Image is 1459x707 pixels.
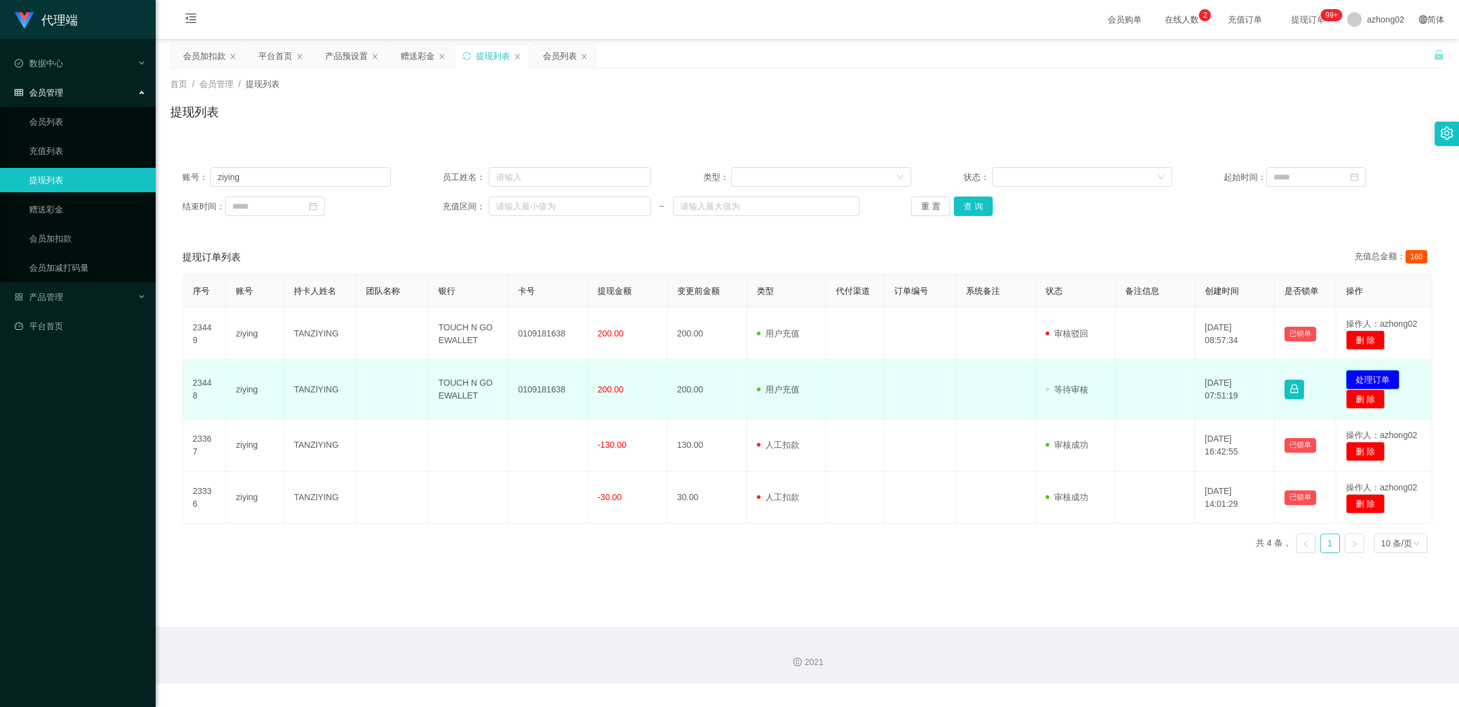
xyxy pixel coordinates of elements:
[429,308,508,360] td: TOUCH N GO EWALLET
[1159,15,1205,24] span: 在线人数
[1413,540,1420,548] i: 图标: down
[1285,438,1316,453] button: 已锁单
[598,385,624,394] span: 200.00
[15,88,63,97] span: 会员管理
[1346,482,1418,492] span: 操作人：azhong02
[182,250,241,265] span: 提现订单列表
[581,53,588,60] i: 图标: close
[29,197,146,221] a: 赠送彩金
[226,419,284,472] td: ziying
[238,79,241,89] span: /
[438,286,455,296] span: 银行
[170,103,219,121] h1: 提现列表
[429,360,508,419] td: TOUCH N GO EWALLET
[170,79,187,89] span: 首页
[463,52,471,60] i: 图标: sync
[1346,286,1363,296] span: 操作
[183,419,226,472] td: 23367
[489,197,651,216] input: 请输入最小值为
[309,202,317,211] i: 图标: calendar
[1419,15,1427,24] i: 图标: global
[894,286,928,296] span: 订单编号
[966,286,1000,296] span: 系统备注
[514,53,521,60] i: 图标: close
[1205,286,1239,296] span: 创建时间
[1285,15,1331,24] span: 提现订单
[651,200,673,213] span: ~
[667,308,747,360] td: 200.00
[1346,319,1418,329] span: 操作人：azhong02
[15,58,63,68] span: 数据中心
[1195,308,1275,360] td: [DATE] 08:57:34
[793,658,802,666] i: 图标: copyright
[15,293,23,301] i: 图标: appstore-o
[1195,419,1275,472] td: [DATE] 16:42:55
[1199,9,1211,21] sup: 2
[757,329,799,338] span: 用户充值
[476,44,510,68] div: 提现列表
[1346,494,1385,514] button: 删 除
[667,472,747,524] td: 30.00
[1224,171,1266,184] span: 起始时间：
[1406,250,1427,263] span: 160
[836,286,870,296] span: 代付渠道
[1222,15,1268,24] span: 充值订单
[15,314,146,338] a: 图标: dashboard平台首页
[199,79,233,89] span: 会员管理
[1351,540,1358,548] i: 图标: right
[226,472,284,524] td: ziying
[183,472,226,524] td: 23336
[598,329,624,338] span: 200.00
[246,79,280,89] span: 提现列表
[236,286,253,296] span: 账号
[1046,492,1088,502] span: 审核成功
[438,53,446,60] i: 图标: close
[1354,250,1432,265] div: 充值总金额：
[296,53,303,60] i: 图标: close
[192,79,195,89] span: /
[1381,534,1412,552] div: 10 条/页
[1320,9,1342,21] sup: 1219
[1346,389,1385,409] button: 删 除
[1440,127,1454,140] i: 图标: setting
[518,286,535,296] span: 卡号
[15,292,63,302] span: 产品管理
[170,1,212,40] i: 图标: menu-fold
[1157,173,1165,182] i: 图标: down
[1346,370,1399,389] button: 处理订单
[443,200,489,213] span: 充值区间：
[508,308,588,360] td: 0109181638
[183,308,226,360] td: 23449
[183,44,226,68] div: 会员加扣款
[226,360,284,419] td: ziying
[325,44,368,68] div: 产品预设置
[1046,329,1088,338] span: 审核驳回
[15,12,34,29] img: logo.9652507e.png
[1256,534,1291,553] li: 共 4 条，
[1350,173,1359,181] i: 图标: calendar
[210,167,390,187] input: 请输入
[508,360,588,419] td: 0109181638
[543,44,577,68] div: 会员列表
[667,419,747,472] td: 130.00
[1285,490,1316,505] button: 已锁单
[954,197,993,216] button: 查 询
[401,44,435,68] div: 赠送彩金
[703,171,732,184] span: 类型：
[371,53,379,60] i: 图标: close
[757,286,774,296] span: 类型
[29,256,146,280] a: 会员加减打码量
[29,226,146,251] a: 会员加扣款
[1285,286,1319,296] span: 是否锁单
[41,1,78,40] h1: 代理端
[1285,327,1316,341] button: 已锁单
[284,308,356,360] td: TANZIYING
[29,168,146,192] a: 提现列表
[1346,330,1385,350] button: 删 除
[1433,49,1444,60] i: 图标: unlock
[1046,385,1088,394] span: 等待审核
[1320,534,1340,553] li: 1
[258,44,292,68] div: 平台首页
[183,360,226,419] td: 23448
[294,286,336,296] span: 持卡人姓名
